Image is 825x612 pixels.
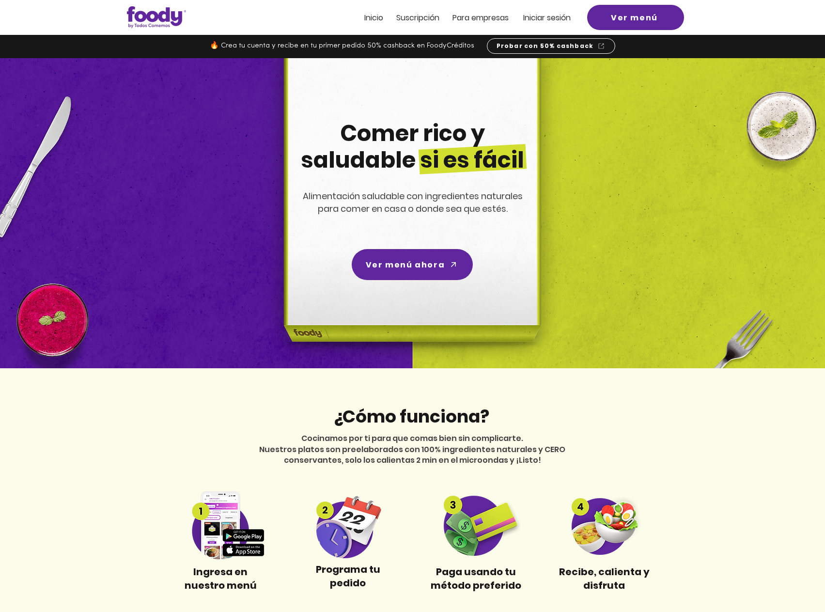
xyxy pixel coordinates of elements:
[303,492,393,558] img: Step 2 compress.png
[175,491,266,560] img: Step 1 compress.png
[559,565,650,592] span: Recibe, calienta y disfruta
[316,563,380,590] span: Programa tu pedido
[301,118,524,175] span: Comer rico y saludable si es fácil
[303,190,523,215] span: Alimentación saludable con ingredientes naturales para comer en casa o donde sea que estés.
[523,14,571,22] a: Iniciar sesión
[497,42,594,50] span: Probar con 50% cashback
[364,14,383,22] a: Inicio
[611,12,658,24] span: Ver menú
[396,12,439,23] span: Suscripción
[523,12,571,23] span: Iniciar sesión
[366,259,445,271] span: Ver menú ahora
[559,495,650,555] img: Step 4 compress.png
[487,38,615,54] a: Probar con 50% cashback
[452,12,462,23] span: Pa
[452,14,509,22] a: Para empresas
[431,565,521,592] span: Paga usando tu método preferido
[301,433,523,444] span: Cocinamos por ti para que comas bien sin complicarte.
[462,12,509,23] span: ra empresas
[185,565,257,592] span: Ingresa en nuestro menú
[210,42,474,49] span: 🔥 Crea tu cuenta y recibe en tu primer pedido 50% cashback en FoodyCréditos
[364,12,383,23] span: Inicio
[127,6,186,28] img: Logo_Foody V2.0.0 (3).png
[259,444,565,466] span: Nuestros platos son preelaborados con 100% ingredientes naturales y CERO conservantes, solo los c...
[431,495,522,556] img: Step3 compress.png
[352,249,473,280] a: Ver menú ahora
[257,58,565,368] img: headline-center-compress.png
[396,14,439,22] a: Suscripción
[587,5,684,30] a: Ver menú
[333,404,489,429] span: ¿Cómo funciona?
